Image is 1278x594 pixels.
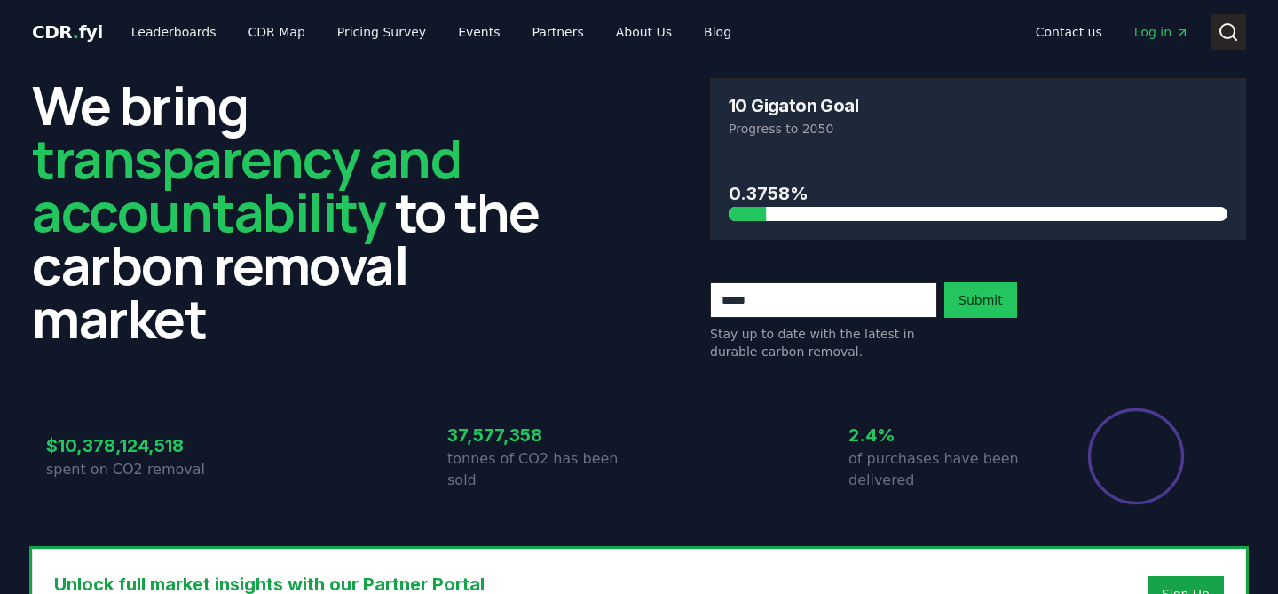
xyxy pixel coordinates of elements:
[323,16,440,48] a: Pricing Survey
[1022,16,1116,48] a: Contact us
[1022,16,1203,48] nav: Main
[848,422,1040,448] h3: 2.4%
[32,21,103,43] span: CDR fyi
[46,459,238,480] p: spent on CO2 removal
[32,78,568,345] h2: We bring to the carbon removal market
[1120,16,1203,48] a: Log in
[602,16,686,48] a: About Us
[447,422,639,448] h3: 37,577,358
[848,448,1040,491] p: of purchases have been delivered
[729,120,1227,138] p: Progress to 2050
[32,20,103,44] a: CDR.fyi
[1134,23,1189,41] span: Log in
[444,16,514,48] a: Events
[518,16,598,48] a: Partners
[117,16,745,48] nav: Main
[944,282,1017,318] button: Submit
[1086,407,1186,506] div: Percentage of sales delivered
[447,448,639,491] p: tonnes of CO2 has been sold
[73,21,79,43] span: .
[234,16,319,48] a: CDR Map
[46,432,238,459] h3: $10,378,124,518
[729,97,858,115] h3: 10 Gigaton Goal
[729,180,1227,207] h3: 0.3758%
[117,16,231,48] a: Leaderboards
[32,122,461,248] span: transparency and accountability
[690,16,745,48] a: Blog
[710,325,937,360] p: Stay up to date with the latest in durable carbon removal.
